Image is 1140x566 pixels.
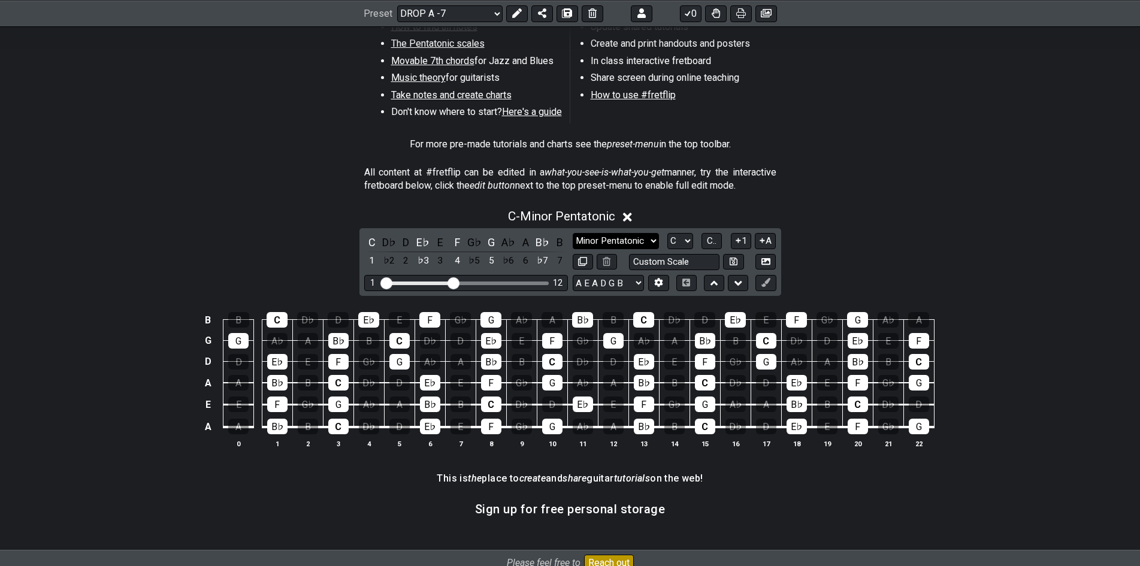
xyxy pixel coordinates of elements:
div: toggle scale degree [518,253,533,269]
li: Don't know where to start? [391,105,562,122]
div: F [909,333,929,349]
div: D♭ [420,333,440,349]
div: B♭ [267,419,288,434]
div: G♭ [817,312,837,328]
div: D♭ [359,419,379,434]
em: the [468,473,482,484]
div: A♭ [359,396,379,412]
div: F [481,375,501,391]
div: B [878,354,899,370]
div: 1 [370,278,375,288]
div: A♭ [267,333,288,349]
div: G♭ [573,333,593,349]
div: A [228,375,249,391]
div: F [542,333,563,349]
div: D♭ [297,312,318,328]
p: For more pre-made tutorials and charts see the in the top toolbar. [410,138,731,151]
div: G [389,354,410,370]
div: E [450,419,471,434]
select: Tonic/Root [667,233,693,249]
th: 11 [567,437,598,450]
div: A♭ [511,312,532,328]
li: Update shared tutorials [591,20,761,37]
th: 14 [659,437,690,450]
td: B [201,310,215,331]
em: tutorials [614,473,651,484]
th: 3 [323,437,353,450]
div: D [450,333,471,349]
div: toggle scale degree [467,253,482,269]
td: A [201,372,215,394]
em: share [563,473,586,484]
button: Move up [704,275,724,291]
div: A [298,333,318,349]
td: D [201,351,215,372]
div: E [817,419,837,434]
div: F [267,396,288,412]
div: toggle scale degree [364,253,380,269]
div: A♭ [725,396,746,412]
div: G♭ [359,354,379,370]
div: toggle scale degree [415,253,431,269]
div: D [389,419,410,434]
span: C.. [707,235,716,246]
button: Share Preset [531,5,553,22]
div: toggle pitch class [398,234,414,250]
div: E♭ [725,312,746,328]
div: C [695,375,715,391]
th: 15 [690,437,720,450]
div: toggle pitch class [415,234,431,250]
div: E♭ [787,419,807,434]
div: A [603,419,624,434]
div: toggle pitch class [467,234,482,250]
div: B♭ [328,333,349,349]
select: Preset [397,5,503,22]
div: G♭ [450,312,471,328]
div: A [542,312,563,328]
div: toggle scale degree [535,253,551,269]
em: edit button [470,180,515,191]
div: G [847,312,868,328]
div: G [695,396,715,412]
div: D♭ [664,312,685,328]
div: B [359,333,379,349]
div: E♭ [420,419,440,434]
div: G [909,419,929,434]
div: F [786,312,807,328]
div: B♭ [267,375,288,391]
span: Music theory [391,72,446,83]
div: A [817,354,837,370]
div: toggle scale degree [552,253,567,269]
div: F [481,419,501,434]
th: 20 [842,437,873,450]
div: E [298,354,318,370]
th: 1 [262,437,292,450]
div: B [725,333,746,349]
div: toggle pitch class [483,234,499,250]
div: E [817,375,837,391]
button: Create Image [755,254,776,270]
span: Here's a guide [502,106,562,117]
div: B♭ [420,396,440,412]
h3: Sign up for free personal storage [475,503,666,516]
div: A [756,396,776,412]
th: 19 [812,437,842,450]
th: 12 [598,437,628,450]
th: 17 [751,437,781,450]
div: A [908,312,929,328]
button: Save As (makes a copy) [557,5,578,22]
div: A♭ [573,375,593,391]
div: G [542,375,563,391]
div: B♭ [787,396,807,412]
div: A [450,354,471,370]
div: D♭ [512,396,532,412]
button: Store user defined scale [723,254,743,270]
div: G [542,419,563,434]
button: C.. [701,233,722,249]
div: G [756,354,776,370]
div: D [909,396,929,412]
div: E [878,333,899,349]
button: 0 [680,5,701,22]
div: C [542,354,563,370]
div: E♭ [420,375,440,391]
